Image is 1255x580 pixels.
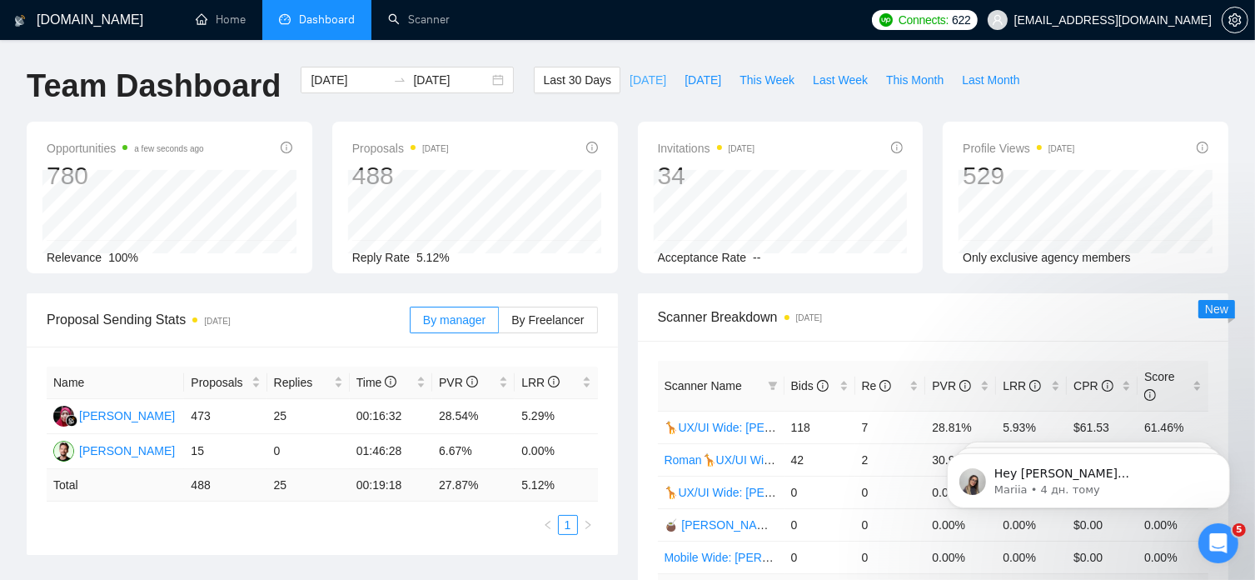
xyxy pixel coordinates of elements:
span: [DATE] [630,71,666,89]
td: Total [47,469,184,502]
span: info-circle [879,380,891,392]
span: filter [768,381,778,391]
span: This Month [886,71,944,89]
span: dashboard [279,13,291,25]
span: Proposals [352,138,449,158]
button: Last 30 Days [534,67,620,93]
td: 0 [855,508,926,541]
a: Mobile Wide: [PERSON_NAME] [665,551,831,564]
time: [DATE] [204,317,230,326]
span: Last Week [813,71,868,89]
a: D[PERSON_NAME] [53,408,175,422]
span: Invitations [658,138,755,158]
td: 0 [855,476,926,508]
input: Start date [311,71,386,89]
a: setting [1222,13,1248,27]
span: Last Month [962,71,1019,89]
img: gigradar-bm.png [66,415,77,427]
span: Reply Rate [352,251,410,264]
span: user [992,14,1004,26]
td: 0.00% [515,434,597,469]
span: info-circle [1197,142,1208,153]
span: Proposal Sending Stats [47,309,410,330]
span: PVR [439,376,478,389]
time: [DATE] [422,144,448,153]
img: D [53,406,74,427]
td: 0 [855,541,926,573]
a: searchScanner [388,12,450,27]
button: left [538,515,558,535]
span: info-circle [959,380,971,392]
td: 473 [184,399,266,434]
span: Last 30 Days [543,71,611,89]
span: Proposals [191,373,247,392]
td: 42 [784,443,855,476]
a: RV[PERSON_NAME] [53,443,175,457]
iframe: Intercom live chat [1198,523,1238,563]
td: 25 [267,399,350,434]
span: right [583,520,593,530]
td: 5.12 % [515,469,597,502]
span: info-circle [466,376,478,387]
span: By manager [423,313,486,327]
span: LRR [521,376,560,389]
time: [DATE] [729,144,754,153]
span: Dashboard [299,12,355,27]
a: homeHome [196,12,246,27]
span: info-circle [1102,380,1113,392]
span: This Week [740,71,794,89]
td: 7 [855,411,926,443]
span: CPR [1073,379,1113,392]
button: [DATE] [620,67,675,93]
td: 0.00% [996,541,1067,573]
img: logo [14,7,26,34]
td: 15 [184,434,266,469]
td: 2 [855,443,926,476]
iframe: Intercom notifications повідомлення [922,418,1255,535]
span: Bids [791,379,829,392]
span: By Freelancer [511,313,584,327]
span: info-circle [891,142,903,153]
span: Acceptance Rate [658,251,747,264]
span: info-circle [548,376,560,387]
span: Scanner Name [665,379,742,392]
li: Previous Page [538,515,558,535]
span: Re [862,379,892,392]
span: Connects: [899,11,949,29]
td: 488 [184,469,266,502]
td: 25 [267,469,350,502]
td: 5.29% [515,399,597,434]
div: [PERSON_NAME] [79,407,175,425]
td: 0 [784,508,855,541]
time: [DATE] [796,313,822,322]
a: Roman🦒UX/UI Wide: [PERSON_NAME] 03/07 quest 22/09 [665,453,976,467]
span: to [393,73,406,87]
span: PVR [932,379,971,392]
td: 0 [784,541,855,573]
td: $0.00 [1067,541,1138,573]
th: Name [47,367,184,399]
td: 0 [267,434,350,469]
a: 1 [559,516,577,534]
span: info-circle [1144,389,1156,401]
div: 780 [47,160,204,192]
span: -- [753,251,760,264]
span: Time [356,376,396,389]
td: 0 [784,476,855,508]
td: $61.53 [1067,411,1138,443]
th: Replies [267,367,350,399]
span: LRR [1003,379,1041,392]
button: This Week [730,67,804,93]
td: 6.67% [432,434,515,469]
span: Replies [274,373,331,392]
span: [DATE] [685,71,721,89]
td: 27.87 % [432,469,515,502]
span: 5 [1233,523,1246,537]
span: 622 [952,11,970,29]
span: Hey [PERSON_NAME][EMAIL_ADDRESS][DOMAIN_NAME], Looks like your Upwork agency [PERSON_NAME] Design... [72,48,286,310]
span: filter [764,373,781,398]
span: Relevance [47,251,102,264]
button: right [578,515,598,535]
